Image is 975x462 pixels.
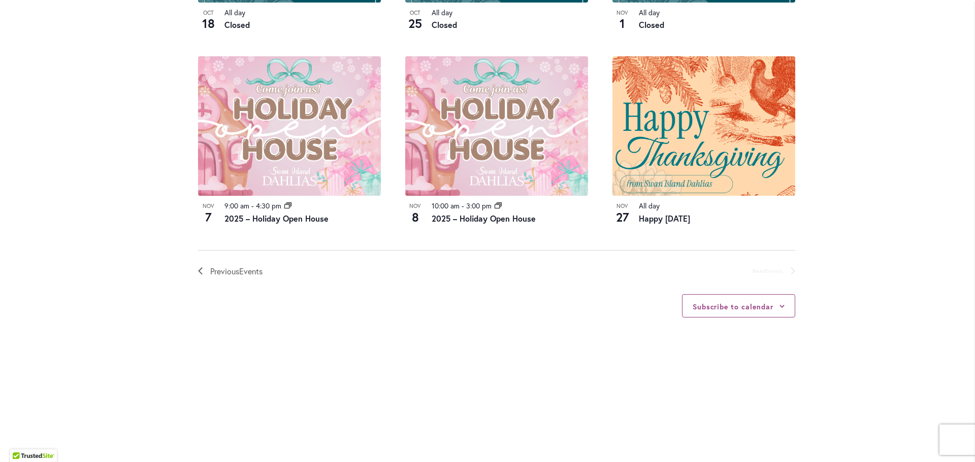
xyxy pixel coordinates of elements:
[224,8,245,17] time: All day
[224,201,249,210] time: 9:00 am
[639,213,690,224] a: Happy [DATE]
[198,208,218,226] span: 7
[639,201,660,210] time: All day
[612,202,633,210] span: Nov
[639,8,660,17] time: All day
[405,202,426,210] span: Nov
[8,426,36,454] iframe: Launch Accessibility Center
[251,201,254,210] span: -
[198,56,381,196] img: Holiday Open House 2025
[198,265,263,278] a: Previous Events
[405,15,426,32] span: 25
[198,15,218,32] span: 18
[612,15,633,32] span: 1
[432,201,460,210] time: 10:00 am
[405,9,426,17] span: Oct
[224,213,329,224] a: 2025 – Holiday Open House
[466,201,492,210] time: 3:00 pm
[432,19,457,30] a: Closed
[239,266,263,276] span: Events
[639,19,664,30] a: Closed
[210,265,263,278] span: Previous
[224,19,250,30] a: Closed
[198,202,218,210] span: Nov
[693,302,773,311] button: Subscribe to calendar
[432,213,536,224] a: 2025 – Holiday Open House
[612,208,633,226] span: 27
[256,201,281,210] time: 4:30 pm
[462,201,464,210] span: -
[405,208,426,226] span: 8
[612,9,633,17] span: Nov
[198,9,218,17] span: Oct
[405,56,588,196] img: Holiday Open House 2025
[432,8,452,17] time: All day
[612,56,795,196] img: SID-THANKSGIVING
